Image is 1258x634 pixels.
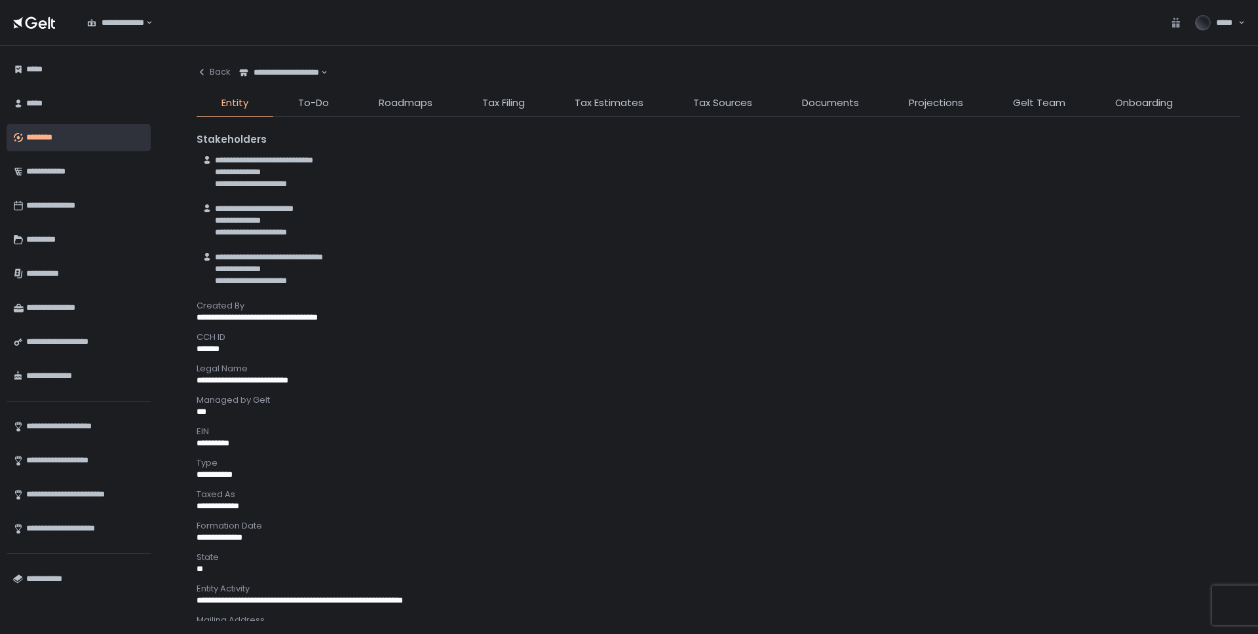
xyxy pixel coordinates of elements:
span: Tax Sources [693,96,752,111]
span: To-Do [298,96,329,111]
div: Formation Date [197,520,1240,532]
span: Tax Filing [482,96,525,111]
span: Tax Estimates [575,96,643,111]
input: Search for option [144,16,145,29]
div: Mailing Address [197,614,1240,626]
div: Created By [197,300,1240,312]
input: Search for option [319,66,320,79]
span: Gelt Team [1013,96,1065,111]
span: Entity [221,96,248,111]
div: Entity Activity [197,583,1240,595]
button: Back [197,59,231,85]
div: Stakeholders [197,132,1240,147]
div: Type [197,457,1240,469]
div: State [197,551,1240,563]
div: Search for option [231,59,328,86]
div: Taxed As [197,489,1240,500]
div: Search for option [79,9,153,37]
div: Managed by Gelt [197,394,1240,406]
span: Onboarding [1115,96,1173,111]
span: Roadmaps [379,96,432,111]
div: EIN [197,426,1240,438]
div: Legal Name [197,363,1240,375]
div: CCH ID [197,331,1240,343]
span: Projections [909,96,963,111]
div: Back [197,66,231,78]
span: Documents [802,96,859,111]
